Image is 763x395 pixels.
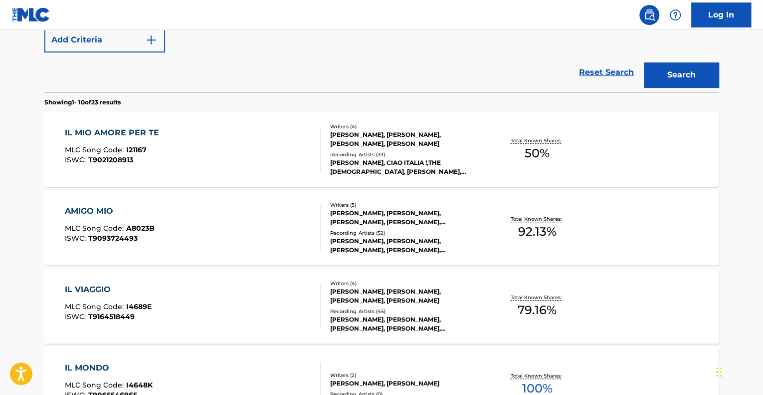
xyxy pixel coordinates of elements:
span: A8023B [126,224,155,233]
div: Recording Artists ( 33 ) [330,151,481,158]
div: Writers ( 2 ) [330,372,481,379]
span: 92.13 % [518,223,556,241]
div: [PERSON_NAME], [PERSON_NAME], [PERSON_NAME], [PERSON_NAME] [330,287,481,305]
img: search [643,9,655,21]
a: Reset Search [574,61,639,83]
a: Log In [691,2,751,27]
div: Writers ( 4 ) [330,280,481,287]
span: T9021208913 [88,155,133,164]
button: Add Criteria [44,27,165,52]
span: T9093724493 [88,234,138,243]
div: [PERSON_NAME], CIAO ITALIA !,THE [DEMOGRAPHIC_DATA], [PERSON_NAME], [PERSON_NAME], [PERSON_NAME] [330,158,481,176]
span: I21167 [126,145,147,154]
div: AMIGO MIO [65,205,155,217]
div: Recording Artists ( 45 ) [330,308,481,315]
div: [PERSON_NAME], [PERSON_NAME], [PERSON_NAME], [PERSON_NAME] [330,130,481,148]
img: help [669,9,681,21]
div: [PERSON_NAME], [PERSON_NAME], [PERSON_NAME], [PERSON_NAME], [PERSON_NAME], [PERSON_NAME], [PERSON... [330,315,481,333]
div: [PERSON_NAME], [PERSON_NAME], [PERSON_NAME], [PERSON_NAME], [PERSON_NAME], [PERSON_NAME], [PERSON... [330,237,481,255]
span: MLC Song Code : [65,145,126,154]
a: Public Search [639,5,659,25]
span: MLC Song Code : [65,224,126,233]
img: MLC Logo [12,7,50,22]
span: MLC Song Code : [65,302,126,311]
iframe: Chat Widget [713,347,763,395]
div: IL MIO AMORE PER TE [65,127,164,139]
div: Writers ( 5 ) [330,201,481,209]
p: Total Known Shares: [510,137,564,144]
div: Recording Artists ( 52 ) [330,229,481,237]
div: [PERSON_NAME], [PERSON_NAME], [PERSON_NAME], [PERSON_NAME], [PERSON_NAME] [330,209,481,227]
span: T9164518449 [88,312,135,321]
span: ISWC : [65,234,88,243]
p: Showing 1 - 10 of 23 results [44,98,121,107]
button: Search [644,62,719,87]
a: IL VIAGGIOMLC Song Code:I4689EISWC:T9164518449Writers (4)[PERSON_NAME], [PERSON_NAME], [PERSON_NA... [44,269,719,344]
p: Total Known Shares: [510,372,564,380]
span: MLC Song Code : [65,381,126,390]
p: Total Known Shares: [510,215,564,223]
div: [PERSON_NAME], [PERSON_NAME] [330,379,481,388]
div: Help [665,5,685,25]
div: Writers ( 4 ) [330,123,481,130]
span: ISWC : [65,312,88,321]
div: IL VIAGGIO [65,284,152,296]
span: ISWC : [65,155,88,164]
div: IL MONDO [65,362,153,374]
span: I4689E [126,302,152,311]
span: 50 % [525,144,550,162]
div: Drag [716,357,722,387]
img: 9d2ae6d4665cec9f34b9.svg [145,34,157,46]
p: Total Known Shares: [510,294,564,301]
a: IL MIO AMORE PER TEMLC Song Code:I21167ISWC:T9021208913Writers (4)[PERSON_NAME], [PERSON_NAME], [... [44,112,719,187]
span: 79.16 % [518,301,557,319]
a: AMIGO MIOMLC Song Code:A8023BISWC:T9093724493Writers (5)[PERSON_NAME], [PERSON_NAME], [PERSON_NAM... [44,190,719,265]
span: I4648K [126,381,153,390]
